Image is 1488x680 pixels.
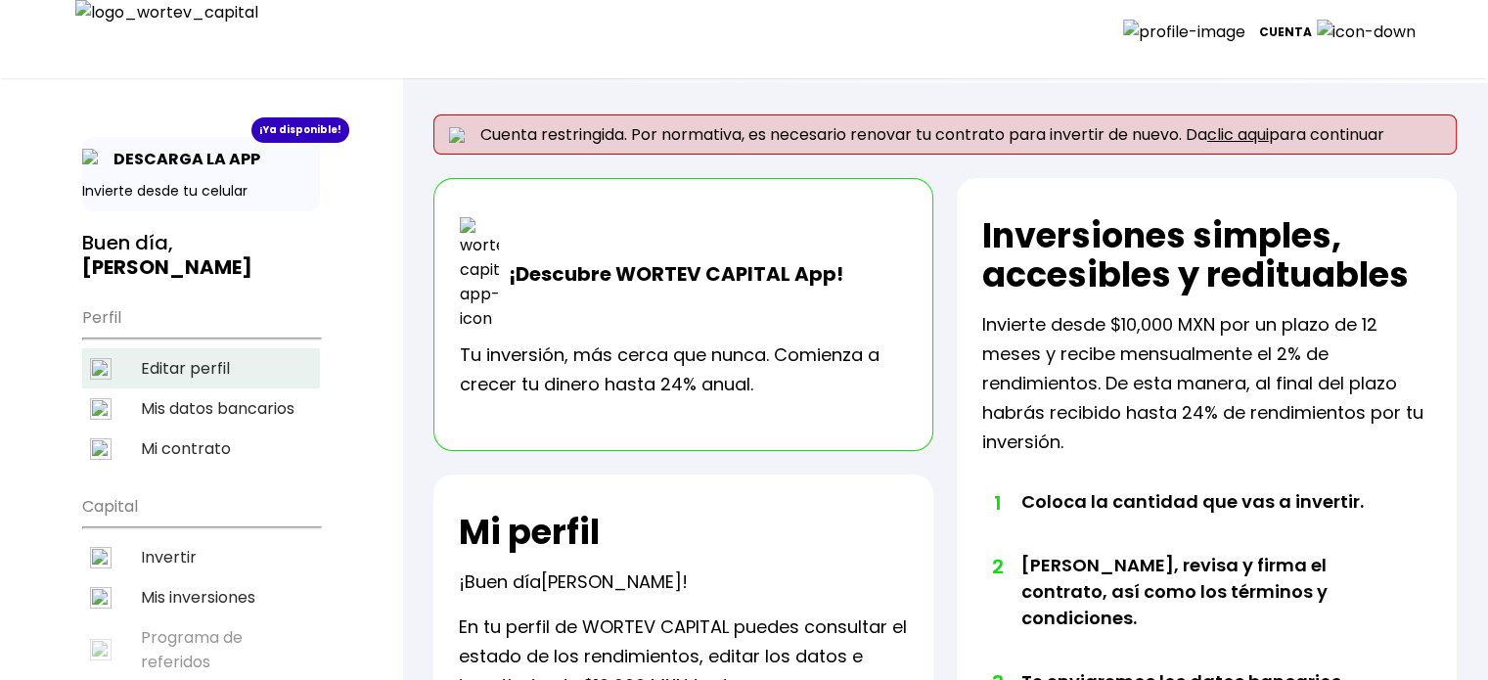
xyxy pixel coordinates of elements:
[1207,123,1269,146] a: clic aqui
[499,259,843,289] p: ¡Descubre WORTEV CAPITAL App!
[90,587,112,609] img: inversiones-icon.svg
[82,388,320,429] a: Mis datos bancarios
[82,231,320,280] h3: Buen día,
[251,117,349,143] div: ¡Ya disponible!
[459,513,600,552] h2: Mi perfil
[982,310,1431,457] p: Invierte desde $10,000 MXN por un plazo de 12 meses y recibe mensualmente el 2% de rendimientos. ...
[90,438,112,460] img: contrato-icon.svg
[1021,488,1386,552] li: Coloca la cantidad que vas a invertir.
[90,398,112,420] img: datos-icon.svg
[82,295,320,469] ul: Perfil
[480,125,1384,144] span: Cuenta restringida. Por normativa, es necesario renovar tu contrato para invertir de nuevo. Da pa...
[1123,20,1259,44] img: profile-image
[82,577,320,617] a: Mis inversiones
[992,552,1002,581] span: 2
[460,340,907,399] p: Tu inversión, más cerca que nunca. Comienza a crecer tu dinero hasta 24% anual.
[541,569,682,594] span: [PERSON_NAME]
[82,429,320,469] a: Mi contrato
[982,216,1431,295] h2: Inversiones simples, accesibles y redituables
[459,567,688,597] p: ¡Buen día !
[1259,18,1312,47] p: Cuenta
[449,127,465,143] img: error-circle.svg
[1021,552,1386,668] li: [PERSON_NAME], revisa y firma el contrato, así como los términos y condiciones.
[104,147,260,171] p: DESCARGA LA APP
[82,537,320,577] a: Invertir
[992,488,1002,518] span: 1
[460,217,499,331] img: wortev-capital-app-icon
[82,348,320,388] a: Editar perfil
[90,547,112,568] img: invertir-icon.svg
[82,149,104,170] img: app-icon
[90,358,112,380] img: editar-icon.svg
[82,181,320,202] p: Invierte desde tu celular
[1312,20,1429,44] img: icon-down
[82,253,252,281] b: [PERSON_NAME]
